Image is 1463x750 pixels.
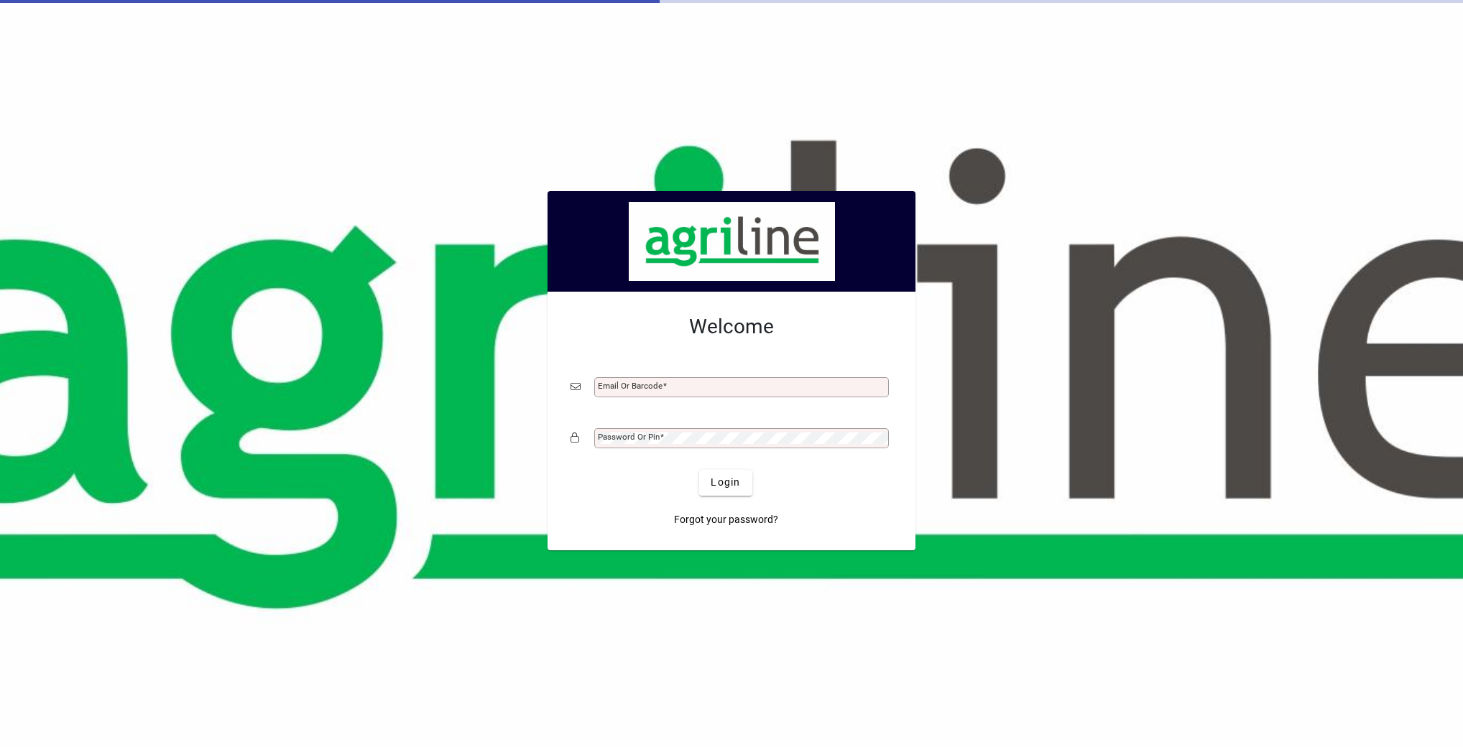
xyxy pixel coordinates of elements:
span: Login [711,475,740,490]
h2: Welcome [571,315,892,339]
mat-label: Email or Barcode [598,381,663,391]
button: Login [699,470,752,496]
a: Forgot your password? [668,507,784,533]
span: Forgot your password? [674,512,778,527]
mat-label: Password or Pin [598,432,660,442]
